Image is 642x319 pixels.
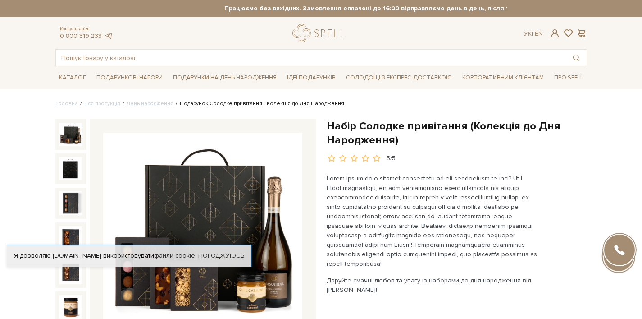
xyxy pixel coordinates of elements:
[93,71,166,85] span: Подарункові набори
[60,32,102,40] a: 0 800 319 233
[283,71,339,85] span: Ідеї подарунків
[535,30,543,37] a: En
[342,70,455,85] a: Солодощі з експрес-доставкою
[169,71,280,85] span: Подарунки на День народження
[173,100,344,108] li: Подарунок Солодке привітання - Колекція до Дня Народження
[566,50,587,66] button: Пошук товару у каталозі
[59,191,82,215] img: Набір Солодке привітання (Колекція до Дня Народження)
[292,24,349,42] a: logo
[55,71,90,85] span: Каталог
[55,100,78,107] a: Головна
[198,252,244,260] a: Погоджуюсь
[7,252,251,260] div: Я дозволяю [DOMAIN_NAME] використовувати
[59,226,82,250] img: Набір Солодке привітання (Колекція до Дня Народження)
[459,70,547,85] a: Корпоративним клієнтам
[59,295,82,319] img: Набір Солодке привітання (Колекція до Дня Народження)
[327,276,538,295] p: Даруйте смачні любов та увагу із наборами до дня народження від [PERSON_NAME]!
[59,157,82,180] img: Набір Солодке привітання (Колекція до Дня Народження)
[327,119,587,147] h1: Набір Солодке привітання (Колекція до Дня Народження)
[127,100,173,107] a: День народження
[104,32,113,40] a: telegram
[154,252,195,259] a: файли cookie
[59,260,82,284] img: Набір Солодке привітання (Колекція до Дня Народження)
[551,71,587,85] span: Про Spell
[524,30,543,38] div: Ук
[327,174,538,268] p: Lorem ipsum dolo sitamet consectetu ad eli seddoeiusm te inci? Ut l Etdol magnaaliqu, en adm veni...
[84,100,120,107] a: Вся продукція
[387,154,396,163] div: 5/5
[532,30,533,37] span: |
[56,50,566,66] input: Пошук товару у каталозі
[60,26,113,32] span: Консультація:
[59,123,82,146] img: Набір Солодке привітання (Колекція до Дня Народження)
